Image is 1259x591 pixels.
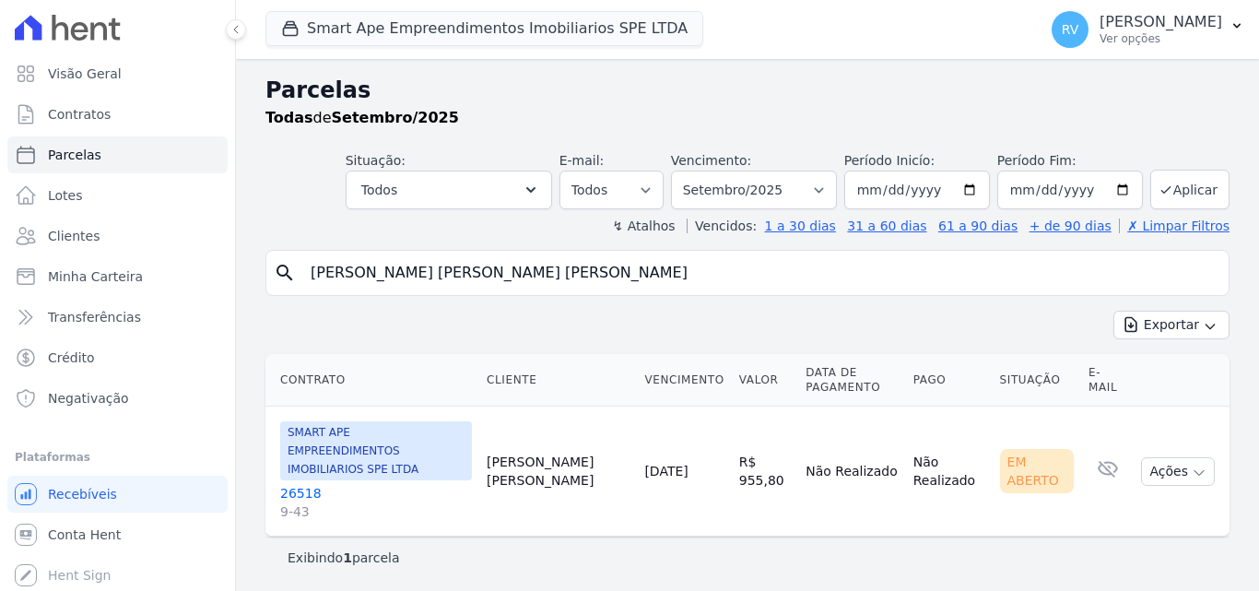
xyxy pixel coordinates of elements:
a: Recebíveis [7,476,228,513]
td: Não Realizado [798,407,906,537]
button: Smart Ape Empreendimentos Imobiliarios SPE LTDA [265,11,703,46]
td: Não Realizado [906,407,993,537]
p: de [265,107,459,129]
div: Plataformas [15,446,220,468]
span: Crédito [48,349,95,367]
td: [PERSON_NAME] [PERSON_NAME] [479,407,637,537]
a: 1 a 30 dias [765,219,836,233]
a: 31 a 60 dias [847,219,926,233]
strong: Setembro/2025 [332,109,459,126]
span: SMART APE EMPREENDIMENTOS IMOBILIARIOS SPE LTDA [280,421,472,480]
p: Ver opções [1100,31,1222,46]
a: ✗ Limpar Filtros [1119,219,1230,233]
span: Minha Carteira [48,267,143,286]
p: Exibindo parcela [288,549,400,567]
span: Visão Geral [48,65,122,83]
span: Contratos [48,105,111,124]
a: + de 90 dias [1030,219,1112,233]
b: 1 [343,550,352,565]
th: Situação [993,354,1082,407]
a: Transferências [7,299,228,336]
a: 265189-43 [280,484,472,521]
span: Lotes [48,186,83,205]
h2: Parcelas [265,74,1230,107]
label: Período Fim: [997,151,1143,171]
th: Data de Pagamento [798,354,906,407]
input: Buscar por nome do lote ou do cliente [300,254,1221,291]
a: Crédito [7,339,228,376]
span: Parcelas [48,146,101,164]
label: Vencimento: [671,153,751,168]
a: Minha Carteira [7,258,228,295]
a: Clientes [7,218,228,254]
a: Contratos [7,96,228,133]
label: ↯ Atalhos [612,219,675,233]
a: 61 a 90 dias [938,219,1018,233]
p: [PERSON_NAME] [1100,13,1222,31]
label: E-mail: [559,153,605,168]
button: Todos [346,171,552,209]
td: R$ 955,80 [732,407,798,537]
a: Negativação [7,380,228,417]
button: RV [PERSON_NAME] Ver opções [1037,4,1259,55]
strong: Todas [265,109,313,126]
label: Situação: [346,153,406,168]
th: E-mail [1081,354,1134,407]
div: Em Aberto [1000,449,1075,493]
th: Vencimento [637,354,731,407]
th: Cliente [479,354,637,407]
span: Negativação [48,389,129,408]
span: 9-43 [280,502,472,521]
button: Aplicar [1150,170,1230,209]
a: [DATE] [644,464,688,479]
span: Clientes [48,227,100,245]
th: Contrato [265,354,479,407]
span: Conta Hent [48,526,121,544]
th: Pago [906,354,993,407]
label: Período Inicío: [844,153,935,168]
span: Transferências [48,308,141,326]
a: Conta Hent [7,516,228,553]
span: Todos [361,179,397,201]
button: Ações [1141,457,1215,486]
span: RV [1062,23,1079,36]
span: Recebíveis [48,485,117,503]
a: Parcelas [7,136,228,173]
a: Lotes [7,177,228,214]
a: Visão Geral [7,55,228,92]
th: Valor [732,354,798,407]
label: Vencidos: [687,219,757,233]
i: search [274,262,296,284]
button: Exportar [1113,311,1230,339]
